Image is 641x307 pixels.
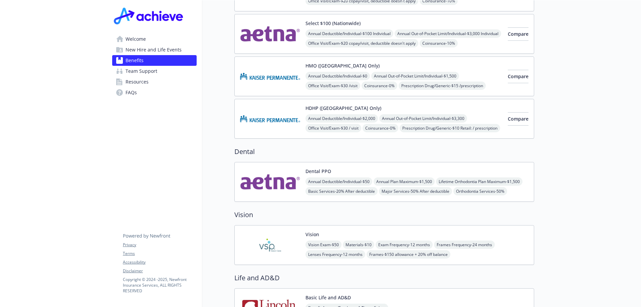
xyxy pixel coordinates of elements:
span: Frames - $150 allowance + 20% off balance [367,250,450,259]
span: Exam Frequency - 12 months [376,241,433,249]
span: Compare [508,31,528,37]
span: Lenses Frequency - 12 months [305,250,365,259]
span: Compare [508,73,528,80]
button: HMO ([GEOGRAPHIC_DATA] Only) [305,62,380,69]
span: Annual Deductible/Individual - $100 Individual [305,29,393,38]
img: Vision Service Plan carrier logo [240,231,300,259]
button: Select $100 (Nationwide) [305,20,361,27]
span: Orthodontia Services - 50% [453,187,507,195]
span: Lifetime Orthodontia Plan Maximum - $1,500 [436,177,522,186]
span: Office Visit/Exam - $20 copay/visit, deductible doesn't apply [305,39,418,47]
button: HDHP ([GEOGRAPHIC_DATA] Only) [305,105,381,112]
img: Kaiser Permanente Insurance Company carrier logo [240,62,300,91]
button: Basic Life and AD&D [305,294,351,301]
span: Coinsurance - 0% [363,124,398,132]
img: Aetna Inc carrier logo [240,20,300,48]
span: Major Services - 50% After deductible [379,187,452,195]
button: Dental PPO [305,168,331,175]
a: Terms [123,251,196,257]
button: Compare [508,112,528,126]
button: Compare [508,70,528,83]
span: Vision Exam - $50 [305,241,342,249]
span: Prescription Drug/Generic - $15 /prescription [399,82,486,90]
span: Office Visit/Exam - $30 / visit [305,124,361,132]
p: Copyright © 2024 - 2025 , Newfront Insurance Services, ALL RIGHTS RESERVED [123,277,196,294]
a: Welcome [112,34,197,44]
span: Resources [126,76,149,87]
span: Compare [508,116,528,122]
img: Kaiser Permanente Insurance Company carrier logo [240,105,300,133]
span: Annual Out-of-Pocket Limit/Individual - $3,000 Individual [395,29,501,38]
button: Compare [508,27,528,41]
a: Team Support [112,66,197,76]
span: Office Visit/Exam - $30 /visit [305,82,360,90]
span: FAQs [126,87,137,98]
a: Accessibility [123,259,196,265]
span: Prescription Drug/Generic - $10 Retail: / prescription [400,124,500,132]
span: Annual Deductible/Individual - $0 [305,72,370,80]
img: Aetna Inc carrier logo [240,168,300,196]
span: Frames Frequency - 24 months [434,241,495,249]
a: New Hire and Life Events [112,44,197,55]
a: Privacy [123,242,196,248]
a: Benefits [112,55,197,66]
span: Coinsurance - 0% [362,82,397,90]
a: FAQs [112,87,197,98]
span: New Hire and Life Events [126,44,182,55]
h2: Dental [234,147,534,157]
span: Coinsurance - 10% [420,39,458,47]
span: Materials - $10 [343,241,374,249]
a: Disclaimer [123,268,196,274]
span: Annual Plan Maximum - $1,500 [374,177,435,186]
span: Team Support [126,66,157,76]
h2: Vision [234,210,534,220]
span: Annual Out-of-Pocket Limit/Individual - $3,300 [379,114,467,123]
span: Annual Out-of-Pocket Limit/Individual - $1,500 [371,72,459,80]
span: Benefits [126,55,144,66]
a: Resources [112,76,197,87]
button: Vision [305,231,319,238]
span: Welcome [126,34,146,44]
span: Annual Deductible/Individual - $2,000 [305,114,378,123]
span: Basic Services - 20% After deductible [305,187,378,195]
span: Annual Deductible/Individual - $50 [305,177,372,186]
h2: Life and AD&D [234,273,534,283]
